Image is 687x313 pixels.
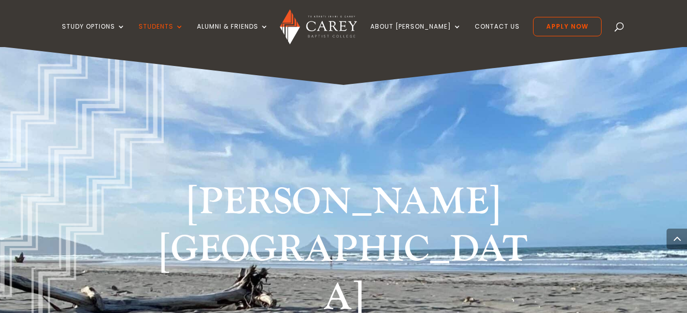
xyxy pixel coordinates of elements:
img: Carey Baptist College [280,9,358,44]
a: Apply Now [533,17,602,36]
a: Students [139,23,184,47]
a: About [PERSON_NAME] [370,23,461,47]
a: Alumni & Friends [197,23,269,47]
a: Contact Us [475,23,520,47]
a: Study Options [62,23,125,47]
